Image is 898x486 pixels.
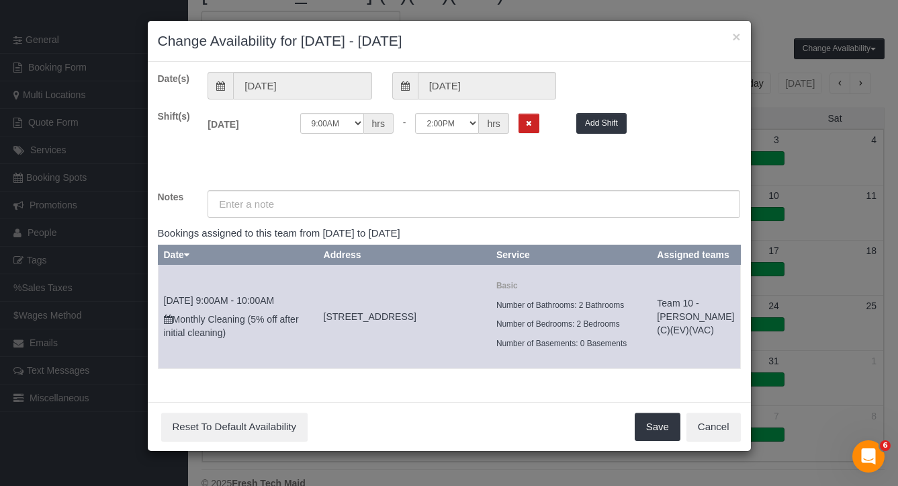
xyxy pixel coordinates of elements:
button: Add Shift [576,113,627,134]
span: 6 [880,440,891,451]
td: Schedule date [158,265,318,369]
button: Cancel [686,413,741,441]
td: Service location [318,265,490,369]
label: Notes [148,190,198,204]
button: × [732,30,740,44]
th: Address [318,245,490,265]
td: Assigned teams [652,265,740,369]
button: Reset To Default Availability [161,413,308,441]
input: Enter a note [208,190,740,218]
span: hrs [479,113,508,134]
strong: Basic [496,281,518,290]
sui-modal: Change Availability for 10/13/2025 - 10/13/2025 [148,21,751,451]
label: Date(s) [148,72,198,85]
span: - [403,117,406,128]
p: [DATE] 9:00AM - 10:00AM [164,294,312,307]
h4: Bookings assigned to this team from [DATE] to [DATE] [158,228,741,239]
label: Shift(s) [148,110,198,123]
small: Number of Basements: 0 Basements [496,339,627,348]
td: Service location [490,265,651,369]
th: Service [490,245,651,265]
small: Number of Bedrooms: 2 Bedrooms [496,319,620,329]
h3: Change Availability for [DATE] - [DATE] [158,31,741,51]
span: hrs [364,113,394,134]
input: To [418,72,556,99]
button: Save [635,413,680,441]
th: Assigned teams [652,245,740,265]
th: Date [158,245,318,265]
label: [DATE] [197,113,289,131]
button: Remove Shift [519,114,539,133]
small: Number of Bathrooms: 2 Bathrooms [496,300,624,310]
iframe: Intercom live chat [852,440,885,473]
input: From [233,72,371,99]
